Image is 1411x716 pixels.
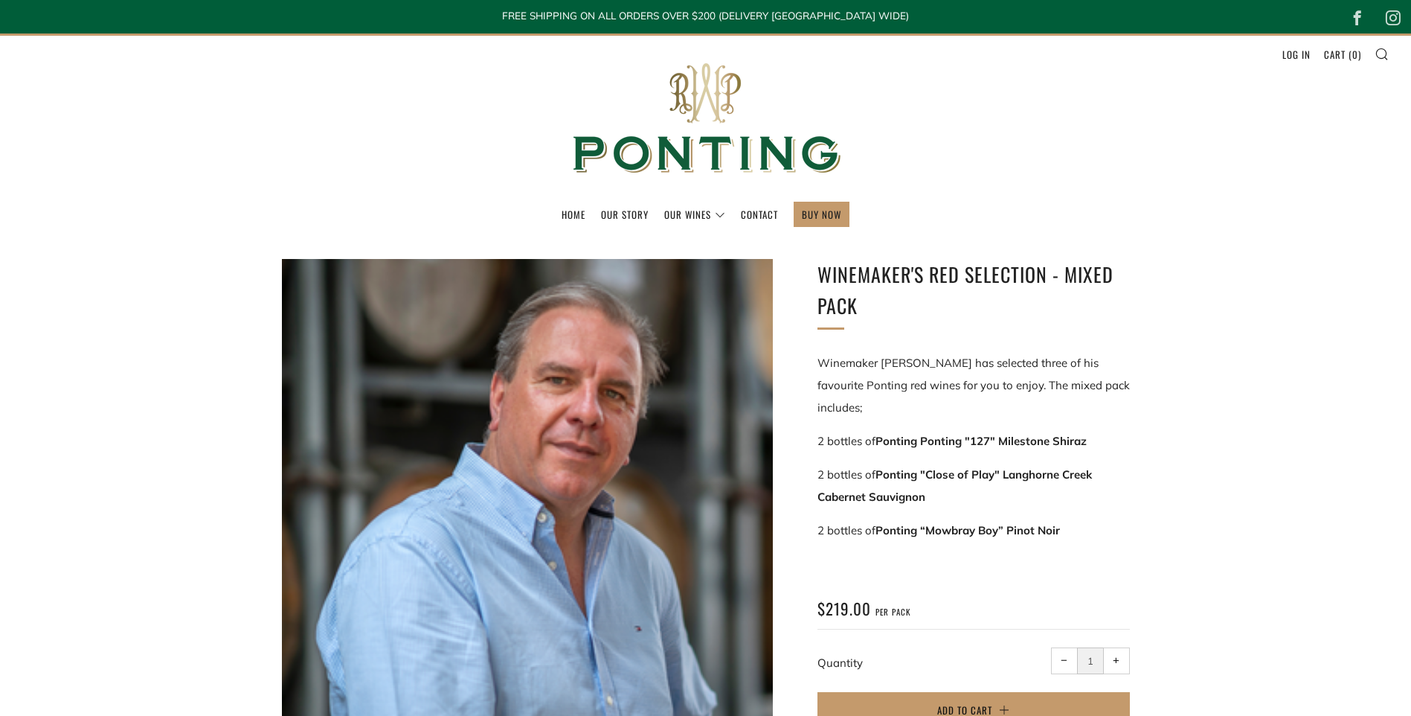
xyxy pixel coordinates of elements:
span: $219.00 [817,597,871,620]
h1: Winemaker's Red Selection - Mixed Pack [817,259,1130,321]
strong: Ponting Ponting "127" Milestone Shiraz [875,434,1087,448]
span: per pack [875,607,910,618]
label: Quantity [817,656,863,670]
a: Log in [1282,42,1311,66]
a: Home [562,202,585,226]
p: Winemaker [PERSON_NAME] has selected three of his favourite Ponting red wines for you to enjoy. T... [817,352,1130,419]
input: quantity [1077,648,1104,674]
p: 2 bottles of [817,520,1130,542]
strong: Ponting “Mowbray Boy” Pinot Noir [875,523,1060,537]
p: 2 bottles of [817,430,1130,453]
p: 2 bottles of [817,464,1130,508]
span: 0 [1352,47,1358,62]
a: Contact [741,202,778,226]
a: Cart (0) [1324,42,1361,66]
strong: Ponting "Close of Play" Langhorne Creek Cabernet Sauvignon [817,467,1092,504]
span: + [1113,657,1119,664]
a: BUY NOW [802,202,841,226]
img: Ponting Wines [557,36,855,202]
a: Our Story [601,202,649,226]
span: − [1061,657,1067,664]
a: Our Wines [664,202,725,226]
